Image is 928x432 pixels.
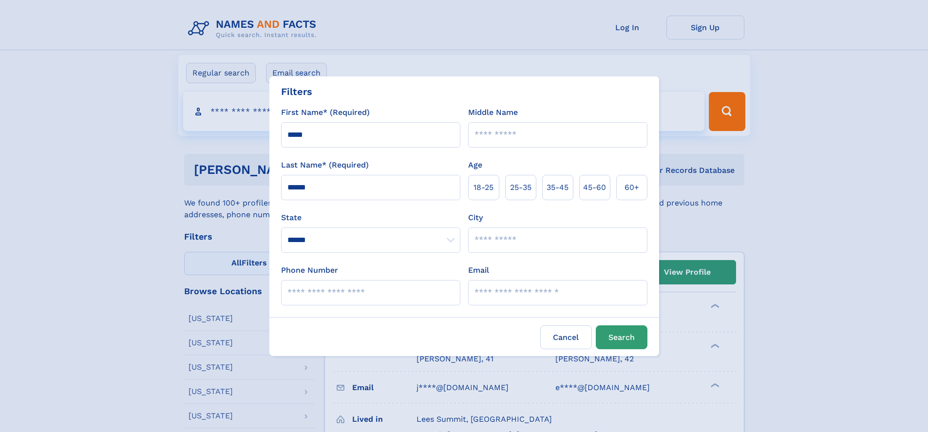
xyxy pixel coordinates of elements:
[468,107,518,118] label: Middle Name
[281,264,338,276] label: Phone Number
[281,107,370,118] label: First Name* (Required)
[583,182,606,193] span: 45‑60
[625,182,639,193] span: 60+
[473,182,493,193] span: 18‑25
[547,182,568,193] span: 35‑45
[596,325,647,349] button: Search
[468,264,489,276] label: Email
[281,84,312,99] div: Filters
[468,212,483,224] label: City
[510,182,531,193] span: 25‑35
[540,325,592,349] label: Cancel
[468,159,482,171] label: Age
[281,159,369,171] label: Last Name* (Required)
[281,212,460,224] label: State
